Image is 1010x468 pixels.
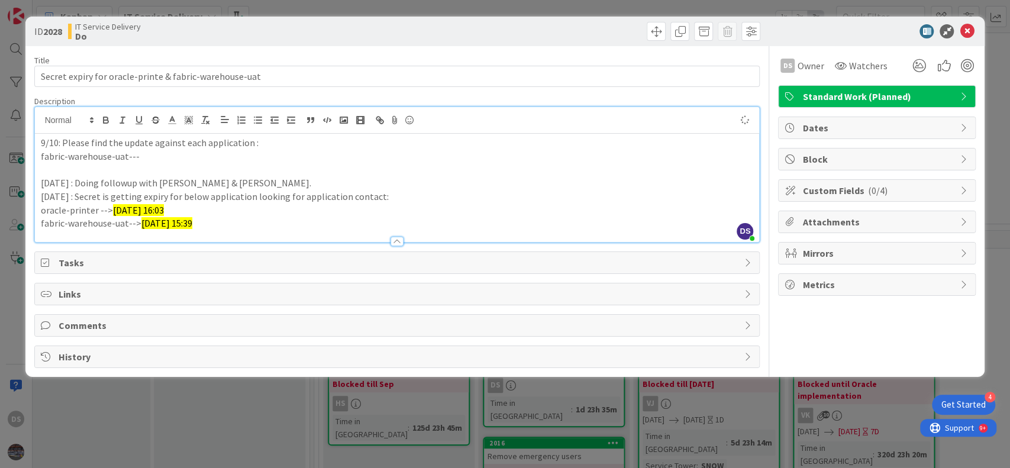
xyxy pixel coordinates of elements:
[867,185,887,196] span: ( 0/4 )
[59,256,738,270] span: Tasks
[41,217,754,230] p: fabric-warehouse-uat-->
[797,59,824,73] span: Owner
[802,183,954,198] span: Custom Fields
[75,31,141,41] b: Do
[802,121,954,135] span: Dates
[59,287,738,301] span: Links
[25,2,54,16] span: Support
[60,5,66,14] div: 9+
[41,204,754,217] p: oracle-printer -->
[59,350,738,364] span: History
[43,25,62,37] b: 2028
[848,59,887,73] span: Watchers
[59,318,738,333] span: Comments
[802,215,954,229] span: Attachments
[802,246,954,260] span: Mirrors
[41,190,754,204] p: [DATE] : Secret is getting expiry for below application looking for application contact:
[802,89,954,104] span: Standard Work (Planned)
[113,204,164,216] span: [DATE] 16:03
[41,150,754,163] p: fabric-warehouse-uat---
[41,136,754,150] p: 9/10: Please find the update against each application :
[737,223,753,240] span: DS
[941,399,986,411] div: Get Started
[34,24,62,38] span: ID
[34,55,50,66] label: Title
[34,66,760,87] input: type card name here...
[985,392,995,402] div: 4
[41,176,754,190] p: [DATE] : Doing followup with [PERSON_NAME] & [PERSON_NAME].
[141,217,192,229] span: [DATE] 15:39
[802,152,954,166] span: Block
[802,277,954,292] span: Metrics
[75,22,141,31] span: IT Service Delivery
[932,395,995,415] div: Open Get Started checklist, remaining modules: 4
[780,59,795,73] div: DS
[34,96,75,106] span: Description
